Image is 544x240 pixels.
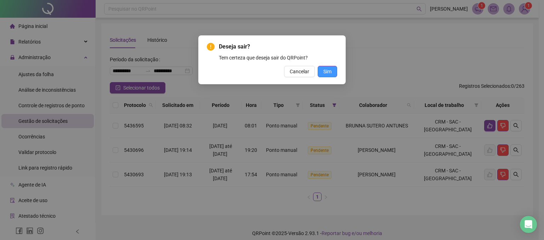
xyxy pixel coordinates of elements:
[290,68,309,75] span: Cancelar
[318,66,337,77] button: Sim
[284,66,315,77] button: Cancelar
[323,68,331,75] span: Sim
[520,216,537,233] div: Open Intercom Messenger
[219,42,337,51] span: Deseja sair?
[219,54,337,62] div: Tem certeza que deseja sair do QRPoint?
[207,43,215,51] span: exclamation-circle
